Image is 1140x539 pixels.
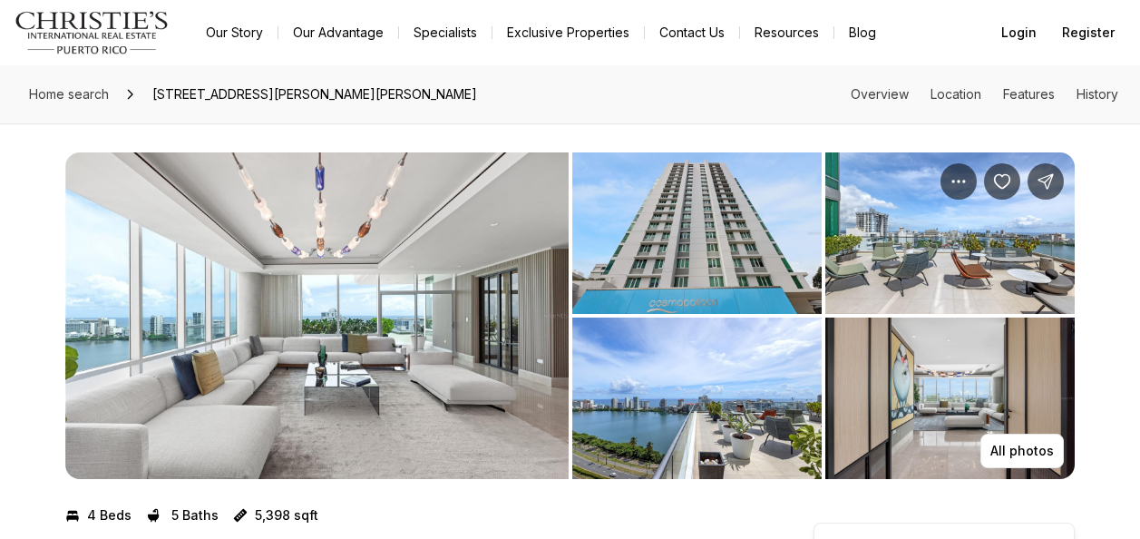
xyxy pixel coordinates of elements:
button: Contact Us [645,20,739,45]
p: 5 Baths [171,508,219,523]
button: View image gallery [825,152,1075,314]
p: 5,398 sqft [255,508,318,523]
button: View image gallery [572,152,822,314]
li: 2 of 13 [572,152,1076,479]
button: All photos [980,434,1064,468]
button: Login [990,15,1047,51]
button: 5 Baths [146,501,219,530]
a: Specialists [399,20,492,45]
a: Exclusive Properties [492,20,644,45]
button: Share Property: 555 MONSERRATE [1028,163,1064,200]
button: View image gallery [572,318,822,479]
a: Our Story [191,20,278,45]
p: 4 Beds [87,508,132,523]
button: View image gallery [825,318,1075,479]
nav: Page section menu [851,87,1118,102]
a: Skip to: Features [1003,86,1055,102]
button: Property options [940,163,977,200]
a: Resources [740,20,833,45]
img: logo [15,11,170,54]
span: Home search [29,86,109,102]
span: [STREET_ADDRESS][PERSON_NAME][PERSON_NAME] [145,80,484,109]
a: Our Advantage [278,20,398,45]
li: 1 of 13 [65,152,569,479]
a: Skip to: Location [931,86,981,102]
a: Blog [834,20,891,45]
div: Listing Photos [65,152,1075,479]
a: Home search [22,80,116,109]
p: All photos [990,444,1054,458]
button: Save Property: 555 MONSERRATE [984,163,1020,200]
span: Register [1062,25,1115,40]
span: Login [1001,25,1037,40]
a: Skip to: Overview [851,86,909,102]
button: View image gallery [65,152,569,479]
button: Register [1051,15,1125,51]
a: Skip to: History [1077,86,1118,102]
